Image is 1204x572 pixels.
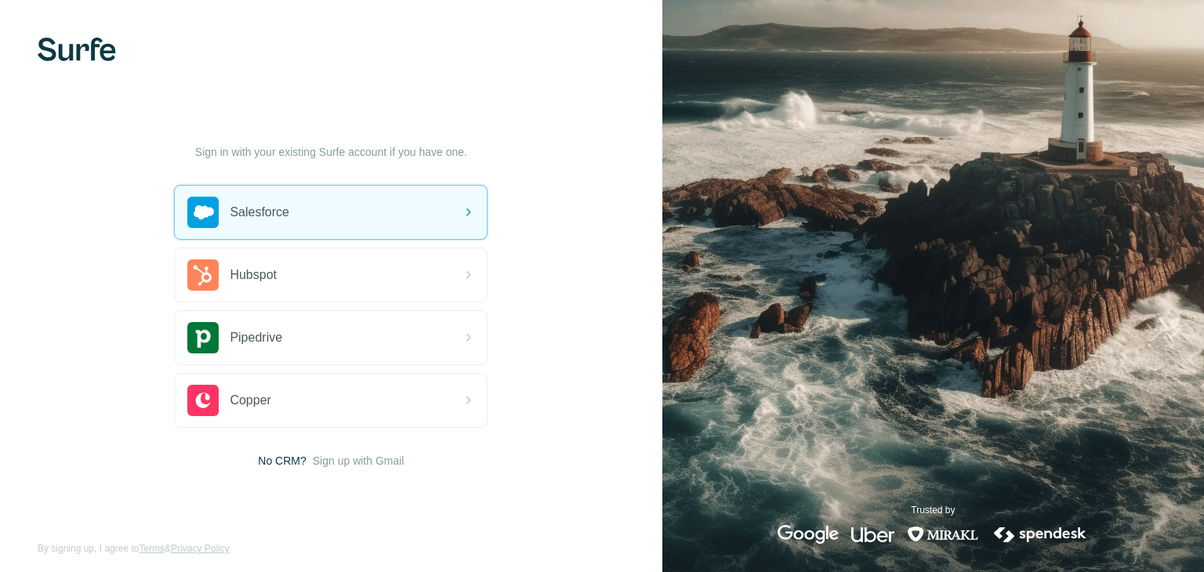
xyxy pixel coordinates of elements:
[258,453,306,469] span: No CRM?
[171,543,230,554] a: Privacy Policy
[313,453,404,469] button: Sign up with Gmail
[38,38,116,61] img: Surfe's logo
[230,266,277,284] span: Hubspot
[195,144,467,160] p: Sign in with your existing Surfe account if you have one.
[139,543,165,554] a: Terms
[187,385,219,416] img: copper's logo
[187,259,219,291] img: hubspot's logo
[187,322,219,353] img: pipedrive's logo
[230,328,282,347] span: Pipedrive
[174,113,488,138] h1: Let’s get started!
[38,541,230,556] span: By signing up, I agree to &
[992,525,1089,544] img: spendesk's logo
[230,391,270,410] span: Copper
[778,525,839,544] img: google's logo
[230,203,289,222] span: Salesforce
[851,525,894,544] img: uber's logo
[187,197,219,228] img: salesforce's logo
[907,525,979,544] img: mirakl's logo
[911,503,955,517] p: Trusted by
